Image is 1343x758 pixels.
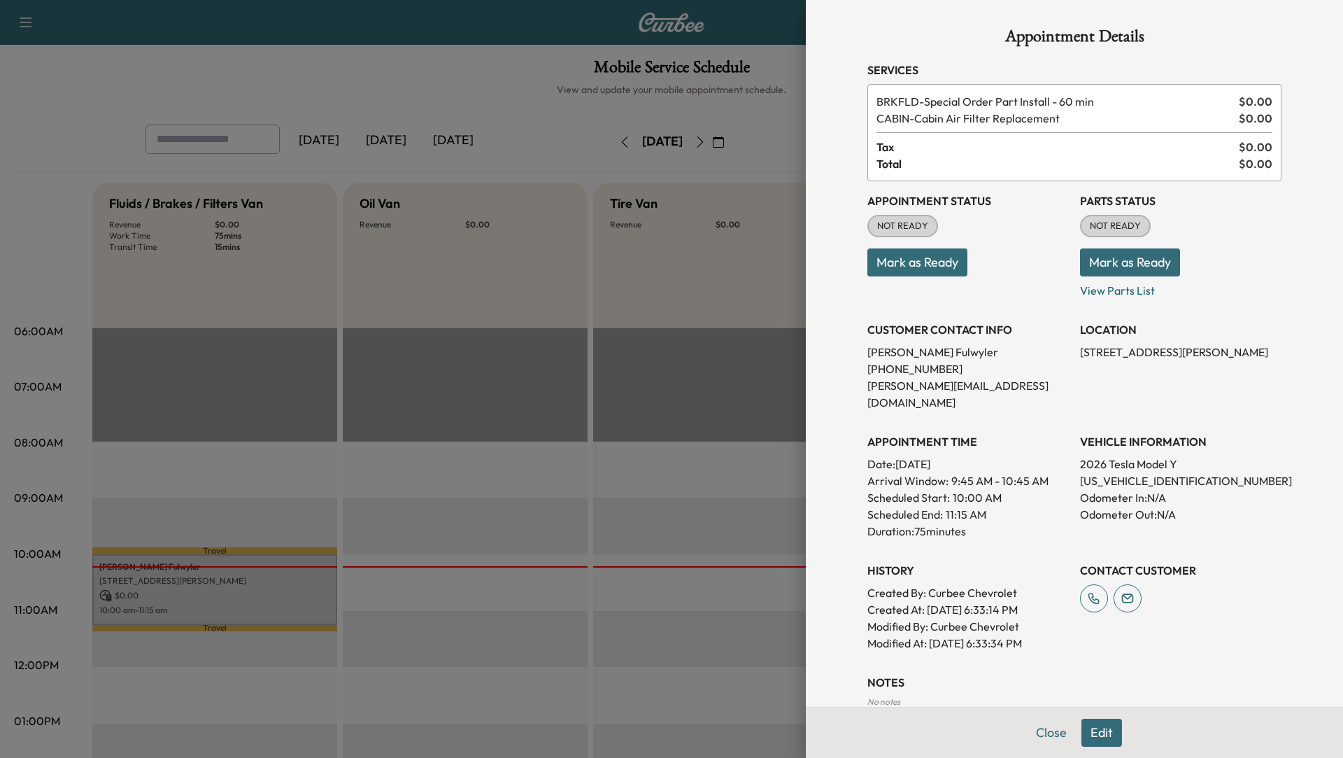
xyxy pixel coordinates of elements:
span: $ 0.00 [1239,93,1272,110]
div: No notes [867,696,1281,708]
p: View Parts List [1080,276,1281,299]
span: Tax [876,139,1239,155]
h3: Appointment Status [867,192,1069,209]
h3: History [867,562,1069,579]
span: Cabin Air Filter Replacement [876,110,1233,127]
p: Date: [DATE] [867,456,1069,472]
h3: LOCATION [1080,321,1281,338]
button: Mark as Ready [1080,248,1180,276]
h3: Services [867,62,1281,78]
button: Mark as Ready [867,248,967,276]
button: Close [1027,719,1076,747]
p: Modified By : Curbee Chevrolet [867,618,1069,635]
p: [PERSON_NAME][EMAIL_ADDRESS][DOMAIN_NAME] [867,377,1069,411]
h3: VEHICLE INFORMATION [1080,433,1281,450]
p: [US_VEHICLE_IDENTIFICATION_NUMBER] [1080,472,1281,489]
span: Special Order Part Install - 60 min [876,93,1233,110]
p: 10:00 AM [953,489,1002,506]
h3: Parts Status [1080,192,1281,209]
button: Edit [1081,719,1122,747]
h3: APPOINTMENT TIME [867,433,1069,450]
span: $ 0.00 [1239,139,1272,155]
p: Modified At : [DATE] 6:33:34 PM [867,635,1069,652]
span: Total [876,155,1239,172]
p: Created By : Curbee Chevrolet [867,584,1069,601]
p: Odometer Out: N/A [1080,506,1281,523]
h3: CUSTOMER CONTACT INFO [867,321,1069,338]
span: 9:45 AM - 10:45 AM [951,472,1049,489]
p: [STREET_ADDRESS][PERSON_NAME] [1080,344,1281,360]
h3: CONTACT CUSTOMER [1080,562,1281,579]
p: Odometer In: N/A [1080,489,1281,506]
p: Scheduled Start: [867,489,950,506]
p: Duration: 75 minutes [867,523,1069,540]
span: $ 0.00 [1239,110,1272,127]
p: Created At : [DATE] 6:33:14 PM [867,601,1069,618]
span: NOT READY [1081,219,1149,233]
span: $ 0.00 [1239,155,1272,172]
p: [PHONE_NUMBER] [867,360,1069,377]
p: Arrival Window: [867,472,1069,489]
p: 11:15 AM [946,506,986,523]
span: NOT READY [869,219,937,233]
p: [PERSON_NAME] Fulwyler [867,344,1069,360]
p: Scheduled End: [867,506,943,523]
p: 2026 Tesla Model Y [1080,456,1281,472]
h3: NOTES [867,674,1281,691]
h1: Appointment Details [867,28,1281,50]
